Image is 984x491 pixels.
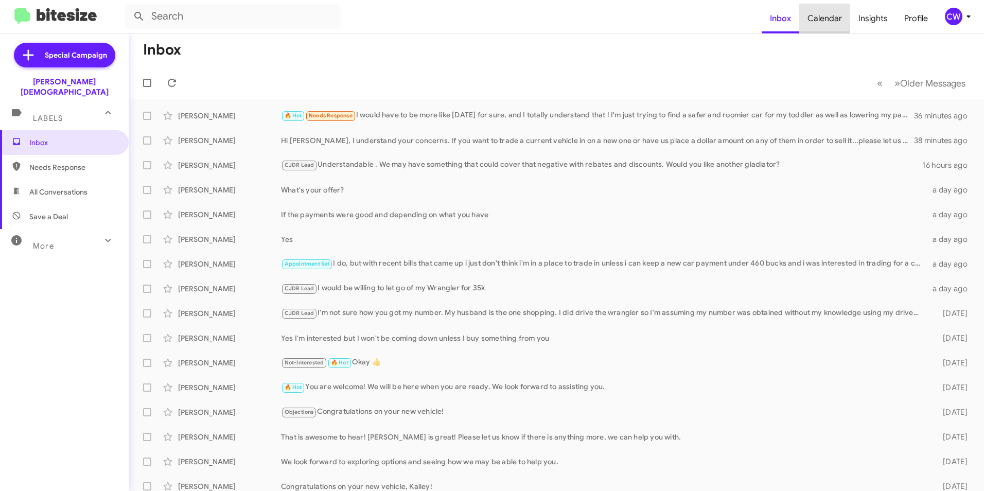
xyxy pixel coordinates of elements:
span: « [877,77,883,90]
span: Save a Deal [29,212,68,222]
button: Previous [871,73,889,94]
div: [DATE] [926,457,976,467]
span: Objections [285,409,314,415]
div: 38 minutes ago [914,135,976,146]
div: [PERSON_NAME] [178,259,281,269]
h1: Inbox [143,42,181,58]
div: I would be willing to let go of my Wrangler for 35k [281,283,926,294]
div: Hi [PERSON_NAME], I understand your concerns. If you want to trade a current vehicle in on a new ... [281,135,914,146]
div: [PERSON_NAME] [178,111,281,121]
span: Needs Response [309,112,353,119]
div: [DATE] [926,382,976,393]
div: 36 minutes ago [914,111,976,121]
div: [DATE] [926,407,976,417]
div: I'm not sure how you got my number. My husband is the one shopping. I did drive the wrangler so I... [281,307,926,319]
div: [PERSON_NAME] [178,160,281,170]
div: [PERSON_NAME] [178,308,281,319]
div: [PERSON_NAME] [178,185,281,195]
span: Labels [33,114,63,123]
div: Okay 👍 [281,357,926,369]
div: Congratulations on your new vehicle! [281,406,926,418]
div: [PERSON_NAME] [178,457,281,467]
span: Older Messages [900,78,965,89]
div: You are welcome! We will be here when you are ready. We look forward to assisting you. [281,381,926,393]
div: CW [945,8,962,25]
span: CJDR Lead [285,285,314,292]
button: CW [936,8,973,25]
button: Next [888,73,972,94]
div: [PERSON_NAME] [178,382,281,393]
div: Yes I'm interested but I won't be coming down unless I buy something from you [281,333,926,343]
div: [PERSON_NAME] [178,358,281,368]
div: [DATE] [926,358,976,368]
span: Needs Response [29,162,117,172]
input: Search [125,4,341,29]
div: [PERSON_NAME] [178,284,281,294]
div: 16 hours ago [922,160,976,170]
span: Appointment Set [285,260,330,267]
span: Inbox [29,137,117,148]
span: 🔥 Hot [285,384,302,391]
span: CJDR Lead [285,310,314,317]
a: Insights [850,4,896,33]
div: [PERSON_NAME] [178,209,281,220]
div: [PERSON_NAME] [178,333,281,343]
span: All Conversations [29,187,87,197]
div: If the payments were good and depending on what you have [281,209,926,220]
div: a day ago [926,234,976,244]
div: [PERSON_NAME] [178,407,281,417]
span: Special Campaign [45,50,107,60]
div: That is awesome to hear! [PERSON_NAME] is great! Please let us know if there is anything more, we... [281,432,926,442]
span: CJDR Lead [285,162,314,168]
div: a day ago [926,185,976,195]
div: a day ago [926,259,976,269]
div: I would have to be more like [DATE] for sure, and I totally understand that ! I'm just trying to ... [281,110,914,121]
div: a day ago [926,284,976,294]
div: [DATE] [926,308,976,319]
div: [PERSON_NAME] [178,234,281,244]
div: a day ago [926,209,976,220]
a: Inbox [762,4,799,33]
span: 🔥 Hot [285,112,302,119]
a: Special Campaign [14,43,115,67]
div: What's your offer? [281,185,926,195]
a: Profile [896,4,936,33]
a: Calendar [799,4,850,33]
nav: Page navigation example [871,73,972,94]
span: » [894,77,900,90]
div: I do, but with recent bills that came up i just don't think i'm in a place to trade in unless i c... [281,258,926,270]
div: Understandable . We may have something that could cover that negative with rebates and discounts.... [281,159,922,171]
div: We look forward to exploring options and seeing how we may be able to help you. [281,457,926,467]
span: 🔥 Hot [331,359,348,366]
span: Not-Interested [285,359,324,366]
div: [PERSON_NAME] [178,135,281,146]
div: Yes [281,234,926,244]
span: More [33,241,54,251]
div: [DATE] [926,333,976,343]
div: [PERSON_NAME] [178,432,281,442]
div: [DATE] [926,432,976,442]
